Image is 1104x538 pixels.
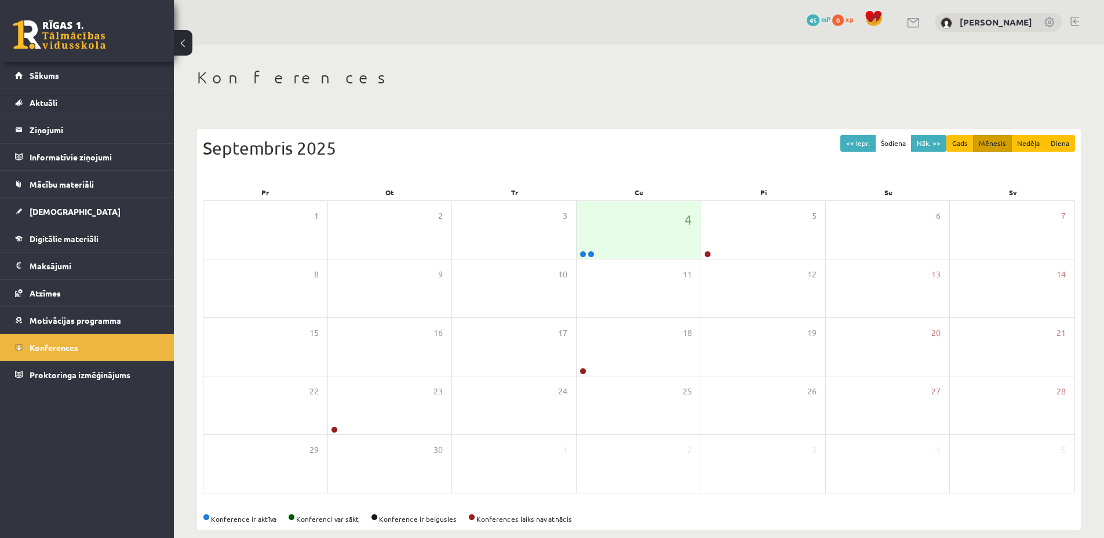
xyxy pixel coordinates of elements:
span: [DEMOGRAPHIC_DATA] [30,206,121,217]
span: mP [821,14,830,24]
span: 29 [309,444,319,456]
span: 6 [936,210,941,222]
a: [DEMOGRAPHIC_DATA] [15,198,159,225]
span: 7 [1061,210,1066,222]
a: Ziņojumi [15,116,159,143]
button: Šodiena [875,135,912,152]
div: Konference ir aktīva Konferenci var sākt Konference ir beigusies Konferences laiks nav atnācis [203,514,1075,524]
span: 24 [558,385,567,398]
span: 5 [812,210,817,222]
span: Digitālie materiāli [30,233,99,244]
span: 10 [558,268,567,281]
span: 21 [1056,327,1066,339]
legend: Informatīvie ziņojumi [30,144,159,170]
span: 1 [314,210,319,222]
span: 4 [684,210,692,229]
span: Motivācijas programma [30,315,121,325]
span: 20 [931,327,941,339]
span: 12 [807,268,817,281]
span: Konferences [30,342,78,353]
span: 11 [683,268,692,281]
div: Se [826,184,950,200]
span: 9 [438,268,443,281]
span: 1 [563,444,567,456]
span: xp [846,14,853,24]
a: 45 mP [807,14,830,24]
a: Maksājumi [15,252,159,279]
span: 23 [433,385,443,398]
span: 18 [683,327,692,339]
div: Septembris 2025 [203,135,1075,161]
button: Diena [1045,135,1075,152]
button: Mēnesis [973,135,1012,152]
span: 3 [563,210,567,222]
legend: Maksājumi [30,252,159,279]
div: Ce [577,184,701,200]
span: Mācību materiāli [30,179,94,189]
span: 19 [807,327,817,339]
a: Mācību materiāli [15,171,159,197]
span: 28 [1056,385,1066,398]
a: Proktoringa izmēģinājums [15,361,159,388]
a: Digitālie materiāli [15,225,159,252]
span: 5 [1061,444,1066,456]
div: Pr [203,184,327,200]
span: 26 [807,385,817,398]
legend: Ziņojumi [30,116,159,143]
button: Nāk. >> [911,135,946,152]
span: 45 [807,14,819,26]
button: Nedēļa [1011,135,1045,152]
span: 0 [832,14,844,26]
span: 30 [433,444,443,456]
span: 2 [687,444,692,456]
a: Motivācijas programma [15,307,159,334]
a: Atzīmes [15,280,159,306]
span: Atzīmes [30,288,61,298]
a: 0 xp [832,14,859,24]
span: 2 [438,210,443,222]
a: Sākums [15,62,159,89]
a: Konferences [15,334,159,361]
span: 16 [433,327,443,339]
span: 15 [309,327,319,339]
span: 13 [931,268,941,281]
div: Pi [701,184,826,200]
img: Viktorija Romulāne [941,17,952,29]
a: Rīgas 1. Tālmācības vidusskola [13,20,105,49]
span: 3 [812,444,817,456]
span: 17 [558,327,567,339]
span: Aktuāli [30,97,57,108]
a: Aktuāli [15,89,159,116]
span: 25 [683,385,692,398]
a: Informatīvie ziņojumi [15,144,159,170]
span: Sākums [30,70,59,80]
span: 14 [1056,268,1066,281]
span: 27 [931,385,941,398]
a: [PERSON_NAME] [960,16,1032,28]
span: 8 [314,268,319,281]
button: Gads [946,135,974,152]
div: Ot [327,184,452,200]
div: Tr [452,184,577,200]
h1: Konferences [197,68,1081,87]
div: Sv [950,184,1075,200]
span: Proktoringa izmēģinājums [30,369,130,380]
span: 22 [309,385,319,398]
button: << Iepr. [840,135,876,152]
span: 4 [936,444,941,456]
